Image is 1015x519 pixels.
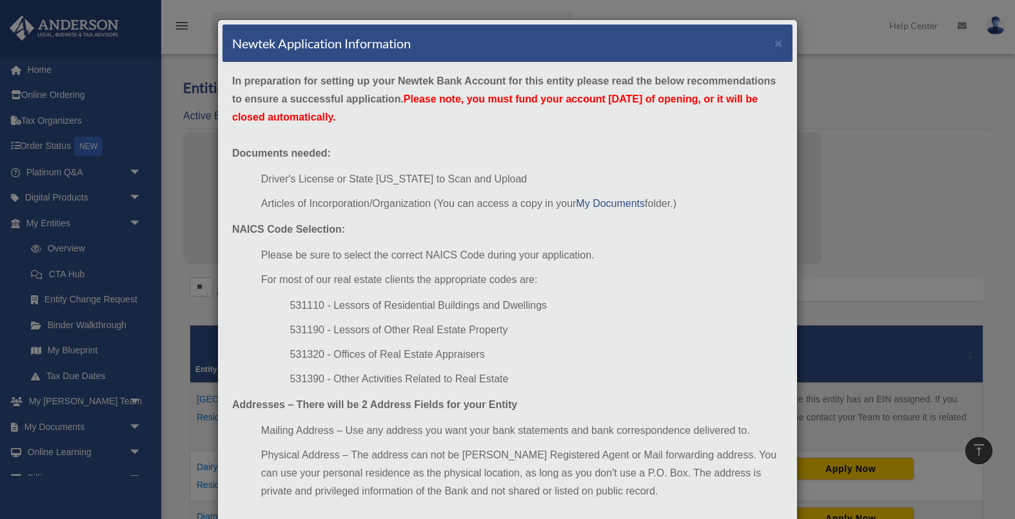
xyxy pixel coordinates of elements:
[261,170,783,188] li: Driver's License or State [US_STATE] to Scan and Upload
[261,271,783,289] li: For most of our real estate clients the appropriate codes are:
[290,370,783,388] li: 531390 - Other Activities Related to Real Estate
[261,422,783,440] li: Mailing Address – Use any address you want your bank statements and bank correspondence delivered...
[232,399,517,410] strong: Addresses – There will be 2 Address Fields for your Entity
[261,246,783,264] li: Please be sure to select the correct NAICS Code during your application.
[576,198,645,209] a: My Documents
[261,195,783,213] li: Articles of Incorporation/Organization (You can access a copy in your folder.)
[290,297,783,315] li: 531110 - Lessors of Residential Buildings and Dwellings
[232,148,331,159] strong: Documents needed:
[290,346,783,364] li: 531320 - Offices of Real Estate Appraisers
[232,34,411,52] h4: Newtek Application Information
[232,75,776,122] strong: In preparation for setting up your Newtek Bank Account for this entity please read the below reco...
[232,93,758,122] span: Please note, you must fund your account [DATE] of opening, or it will be closed automatically.
[774,36,783,50] button: ×
[290,321,783,339] li: 531190 - Lessors of Other Real Estate Property
[232,224,345,235] strong: NAICS Code Selection:
[261,446,783,500] li: Physical Address – The address can not be [PERSON_NAME] Registered Agent or Mail forwarding addre...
